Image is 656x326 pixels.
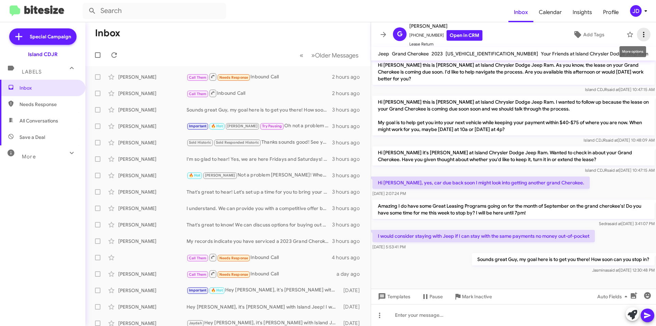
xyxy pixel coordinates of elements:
[296,48,363,62] nav: Page navigation example
[592,290,635,303] button: Auto Fields
[211,124,223,128] span: 🔥 Hot
[307,48,363,62] button: Next
[28,51,58,58] div: Island CDJR
[332,172,365,179] div: 3 hours ago
[9,28,77,45] a: Special Campaign
[189,140,211,145] span: Sold Historic
[332,139,365,146] div: 3 hours ago
[599,221,655,226] span: Sedra [DATE] 3:41:07 PM
[19,101,78,108] span: Needs Response
[416,290,448,303] button: Pause
[448,290,497,303] button: Mark Inactive
[118,271,187,277] div: [PERSON_NAME]
[189,173,201,178] span: 🔥 Hot
[567,2,598,22] a: Insights
[118,139,187,146] div: [PERSON_NAME]
[189,288,207,292] span: Important
[372,191,406,196] span: [DATE] 2:07:24 PM
[585,168,655,173] span: Island CDJR [DATE] 10:47:15 AM
[340,287,365,294] div: [DATE]
[118,303,187,310] div: [PERSON_NAME]
[187,171,332,179] div: Not a problem [PERSON_NAME]! When you are in the market to sell or purchase a new vehicle, I am h...
[332,188,365,195] div: 3 hours ago
[607,268,619,273] span: said at
[205,173,235,178] span: [PERSON_NAME]
[372,244,406,249] span: [DATE] 5:53:41 PM
[187,89,332,97] div: Inbound Call
[372,200,655,219] p: Amazing I do have some Great Leasing Programs going on for the month of September on the grand ch...
[409,30,482,41] span: [PHONE_NUMBER]
[187,238,332,245] div: My records indicate you have serviced a 2023 Grand Cherokee with us! Are you still driving it?
[118,221,187,228] div: [PERSON_NAME]
[462,290,492,303] span: Mark Inactive
[372,230,595,242] p: I would consider staying with Jeep if I can stay with the same payments no money out-of-pocket
[118,205,187,212] div: [PERSON_NAME]
[630,5,642,17] div: JD
[409,41,482,48] span: Lease Return
[332,254,365,261] div: 4 hours ago
[187,139,332,146] div: Thanks sounds good! See you then
[118,90,187,97] div: [PERSON_NAME]
[118,156,187,162] div: [PERSON_NAME]
[429,290,443,303] span: Pause
[508,2,533,22] a: Inbox
[315,52,358,59] span: Older Messages
[118,123,187,130] div: [PERSON_NAME]
[219,272,248,277] span: Needs Response
[216,140,259,145] span: Sold Responded Historic
[447,30,482,41] a: Open in CRM
[83,3,226,19] input: Search
[296,48,307,62] button: Previous
[219,256,248,260] span: Needs Response
[332,123,365,130] div: 3 hours ago
[22,69,42,75] span: Labels
[607,87,619,92] span: said at
[337,271,365,277] div: a day ago
[189,272,207,277] span: Call Them
[187,122,332,130] div: Oh not a problem at all [PERSON_NAME] I completely understand! I am here to help when you are ready!
[392,51,429,57] span: Grand Cherokee
[598,2,624,22] a: Profile
[533,2,567,22] a: Calendar
[592,268,655,273] span: Jasmina [DATE] 12:30:48 PM
[332,90,365,97] div: 2 hours ago
[597,290,630,303] span: Auto Fields
[187,286,340,294] div: Hey [PERSON_NAME], it's [PERSON_NAME] with Island Jeep! I wanted to check in and see how I can he...
[187,221,332,228] div: That's great to know! We can discuss options for buying out your lease. Would you like to schedul...
[624,5,648,17] button: JD
[378,51,389,57] span: Jeep
[619,46,646,57] div: More options
[409,22,482,30] span: [PERSON_NAME]
[332,74,365,80] div: 2 hours ago
[332,205,365,212] div: 3 hours ago
[332,156,365,162] div: 3 hours ago
[187,270,337,278] div: Inbound Call
[189,256,207,260] span: Call Them
[332,221,365,228] div: 3 hours ago
[187,73,332,81] div: Inbound Call
[311,51,315,60] span: »
[22,154,36,160] span: More
[585,87,655,92] span: Island CDJR [DATE] 10:47:15 AM
[583,28,604,41] span: Add Tags
[606,138,618,143] span: said at
[584,138,655,143] span: Island CDJR [DATE] 10:48:09 AM
[187,253,332,262] div: Inbound Call
[372,96,655,135] p: Hi [PERSON_NAME] this is [PERSON_NAME] at Island Chrysler Dodge Jeep Ram. I wanted to follow up b...
[372,146,655,166] p: Hi [PERSON_NAME] it's [PERSON_NAME] at Island Chrysler Dodge Jeep Ram. Wanted to check in about y...
[189,321,202,325] span: Jaydah
[187,188,332,195] div: That's great to hear! Let's set up a time for you to bring your vehicle in. When are you available?
[118,172,187,179] div: [PERSON_NAME]
[187,303,340,310] div: Hey [PERSON_NAME], it's [PERSON_NAME] with Island Jeep! I wanted to check in and see how I can he...
[397,29,402,40] span: G
[541,51,648,57] span: Your Friends at Island Chrysler Dodge Jeep Ram
[371,290,416,303] button: Templates
[446,51,538,57] span: [US_VEHICLE_IDENTIFICATION_NUMBER]
[472,253,655,265] p: Sounds great Guy, my goal here is to get you there! How soon can you stop in?
[187,205,332,212] div: I understand. We can provide you with a competitive offer based on your vehicle's condition and m...
[189,92,207,96] span: Call Them
[95,28,120,39] h1: Inbox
